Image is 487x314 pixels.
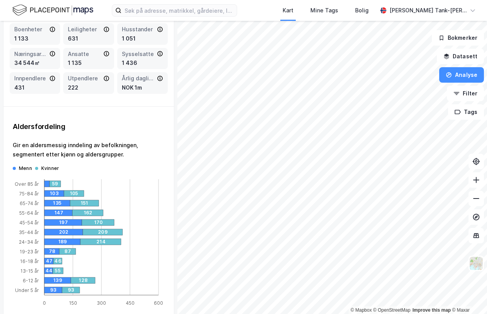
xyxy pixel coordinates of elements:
div: 1 133 [14,34,56,43]
div: Boenheter [14,25,48,34]
button: Analyse [439,67,484,83]
div: Innpendlere [14,74,48,83]
div: 139 [53,277,80,283]
div: 197 [59,219,96,226]
div: NOK 1m [122,83,163,92]
tspan: 0 [43,300,46,306]
div: [PERSON_NAME] Tank-[PERSON_NAME] [389,6,467,15]
div: 47 [46,258,55,264]
img: Z [469,256,484,271]
button: Bokmerker [432,30,484,46]
div: 55 [55,268,65,274]
div: 78 [49,248,64,255]
div: Årlig dagligvareforbruk [122,74,155,83]
div: 170 [94,219,126,226]
tspan: 45-54 år [19,220,39,226]
tspan: 600 [154,300,163,306]
button: Filter [447,86,484,101]
div: Kart [283,6,293,15]
a: Improve this map [413,307,451,313]
tspan: 75-84 år [19,191,39,197]
div: 105 [70,190,90,197]
div: Husstander [122,25,155,34]
button: Datasett [437,49,484,64]
img: logo.f888ab2527a4732fd821a326f86c7f29.svg [12,3,93,17]
tspan: 35-44 år [19,229,39,235]
div: Kontrollprogram for chat [448,277,487,314]
div: 214 [96,239,137,245]
div: 189 [58,239,94,245]
div: 44 [45,268,54,274]
tspan: 65-74 år [20,200,39,206]
div: 209 [98,229,138,235]
iframe: Chat Widget [448,277,487,314]
tspan: 6-12 år [23,278,39,283]
div: 151 [81,200,109,206]
tspan: 55-64 år [19,210,39,216]
div: Ansatte [68,49,101,59]
div: 93 [50,287,68,293]
div: Leiligheter [68,25,101,34]
div: 87 [64,248,81,255]
div: Menn [19,165,32,171]
div: Aldersfordeling [13,122,165,131]
div: 222 [68,83,109,92]
tspan: 24-34 år [19,239,39,245]
div: 46 [54,258,63,264]
div: Næringsareal [14,49,48,59]
div: 1 135 [68,58,109,68]
div: 93 [68,287,86,293]
div: 128 [79,277,103,283]
input: Søk på adresse, matrikkel, gårdeiere, leietakere eller personer [121,5,237,16]
div: 431 [14,83,56,92]
div: 1 051 [122,34,163,43]
tspan: 300 [97,300,106,306]
a: OpenStreetMap [373,307,411,313]
button: Tags [448,104,484,120]
tspan: 13-15 år [20,268,39,274]
div: 147 [54,210,83,216]
a: Mapbox [351,307,372,313]
div: Kvinner [41,165,59,171]
tspan: Over 85 år [15,181,39,187]
tspan: 150 [69,300,77,306]
div: 202 [59,229,98,235]
div: 34 544㎡ [14,58,56,68]
div: Mine Tags [310,6,338,15]
div: Gir en aldersmessig inndeling av befolkningen, segmentert etter kjønn og aldersgrupper. [13,141,165,159]
div: Bolig [355,6,369,15]
div: 103 [50,190,69,197]
div: Sysselsatte [122,49,155,59]
div: 1 436 [122,58,163,68]
tspan: Under 5 år [15,287,39,293]
div: 135 [53,200,79,206]
tspan: 19-23 år [20,249,39,255]
div: 59 [52,181,63,187]
div: 631 [68,34,109,43]
div: Utpendlere [68,74,101,83]
div: 162 [84,210,115,216]
tspan: 16-18 år [20,258,39,264]
tspan: 450 [126,300,135,306]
